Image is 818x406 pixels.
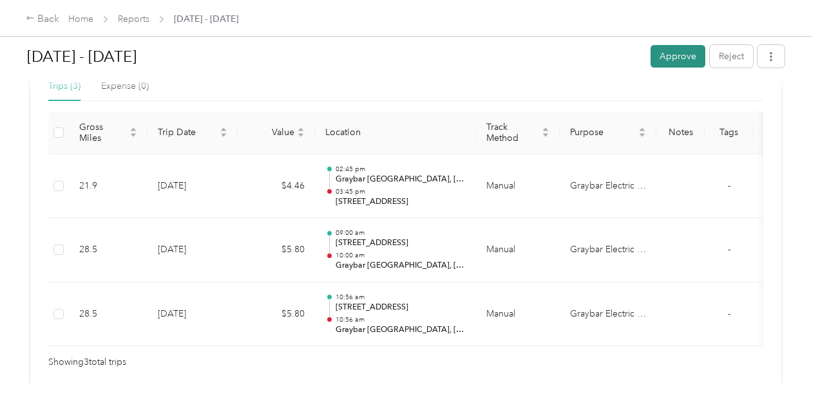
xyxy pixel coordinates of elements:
td: [DATE] [147,218,238,282]
span: caret-down [297,131,305,139]
td: [DATE] [147,154,238,219]
td: $5.80 [238,282,315,347]
span: caret-up [638,125,646,133]
p: Graybar [GEOGRAPHIC_DATA], [GEOGRAPHIC_DATA] [336,260,466,272]
span: caret-up [542,125,549,133]
p: [STREET_ADDRESS] [336,302,466,313]
p: 10:56 am [336,293,466,302]
a: Reports [118,14,149,24]
span: caret-down [129,131,137,139]
td: Manual [476,218,560,282]
td: $5.80 [238,218,315,282]
span: Value [248,127,294,138]
th: Tags [705,111,753,154]
th: Notes [656,111,705,154]
p: 10:56 am [336,315,466,324]
span: [DATE] - [DATE] [174,12,238,26]
span: - [728,244,730,255]
th: Value [238,111,315,154]
span: caret-down [638,131,646,139]
td: Manual [476,154,560,219]
td: Graybar Electric Company, Inc [560,282,656,347]
th: Purpose [560,111,656,154]
p: [STREET_ADDRESS] [336,237,466,249]
span: Showing 3 total trips [48,355,126,369]
td: Graybar Electric Company, Inc [560,218,656,282]
span: caret-up [297,125,305,133]
td: 28.5 [69,282,147,347]
p: Graybar [GEOGRAPHIC_DATA], [GEOGRAPHIC_DATA] [336,174,466,185]
td: 28.5 [69,218,147,282]
span: caret-up [129,125,137,133]
span: - [728,308,730,319]
span: - [728,180,730,191]
span: Trip Date [158,127,217,138]
iframe: Everlance-gr Chat Button Frame [746,334,818,406]
th: Location [315,111,476,154]
span: Track Method [486,122,539,143]
span: caret-down [220,131,227,139]
span: caret-down [542,131,549,139]
p: [STREET_ADDRESS] [336,196,466,208]
p: 09:00 am [336,228,466,237]
button: Approve [651,45,705,68]
div: Back [26,12,59,27]
th: Track Method [476,111,560,154]
button: Reject [710,45,753,68]
td: Graybar Electric Company, Inc [560,154,656,219]
td: [DATE] [147,282,238,347]
td: Manual [476,282,560,347]
p: Graybar [GEOGRAPHIC_DATA], [GEOGRAPHIC_DATA] [336,324,466,336]
th: Gross Miles [69,111,147,154]
p: 02:45 pm [336,165,466,174]
th: Trip Date [147,111,238,154]
h1: Aug 1 - 31, 2025 [27,41,642,72]
span: caret-up [220,125,227,133]
p: 10:00 am [336,251,466,260]
a: Home [68,14,93,24]
td: 21.9 [69,154,147,219]
span: Gross Miles [79,122,127,143]
p: 03:45 pm [336,187,466,196]
td: $4.46 [238,154,315,219]
span: Purpose [570,127,636,138]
